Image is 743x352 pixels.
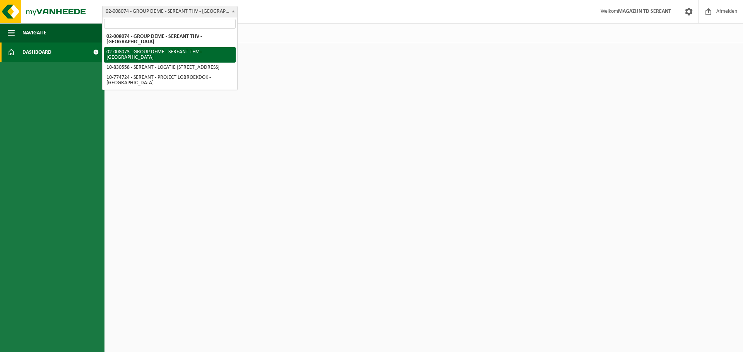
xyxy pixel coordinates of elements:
[102,6,238,17] span: 02-008074 - GROUP DEME - SEREANT THV - ANTWERPEN
[104,73,236,88] li: 10-774724 - SEREANT - PROJECT LOBROEKDOK - [GEOGRAPHIC_DATA]
[104,32,236,47] li: 02-008074 - GROUP DEME - SEREANT THV - [GEOGRAPHIC_DATA]
[22,43,51,62] span: Dashboard
[103,6,237,17] span: 02-008074 - GROUP DEME - SEREANT THV - ANTWERPEN
[618,9,671,14] strong: MAGAZIJN TD SEREANT
[104,63,236,73] li: 10-830558 - SEREANT - LOCATIE [STREET_ADDRESS]
[104,47,236,63] li: 02-008073 - GROUP DEME - SEREANT THV - [GEOGRAPHIC_DATA]
[22,23,46,43] span: Navigatie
